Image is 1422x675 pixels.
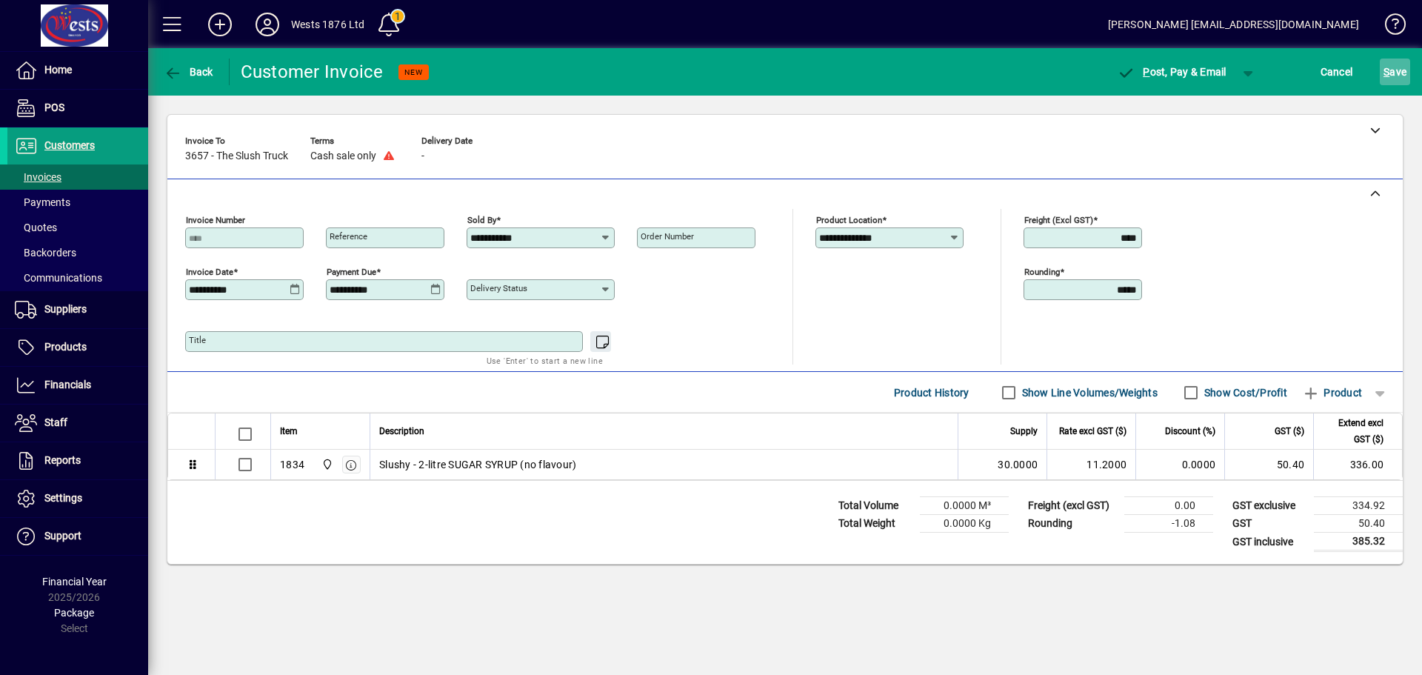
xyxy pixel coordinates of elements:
span: Description [379,423,424,439]
mat-label: Freight (excl GST) [1024,215,1093,225]
button: Cancel [1317,59,1357,85]
button: Add [196,11,244,38]
span: Customers [44,139,95,151]
span: - [421,150,424,162]
mat-label: Reference [330,231,367,242]
app-page-header-button: Back [148,59,230,85]
mat-label: Sold by [467,215,496,225]
span: Slushy - 2-litre SUGAR SYRUP (no flavour) [379,457,576,472]
div: [PERSON_NAME] [EMAIL_ADDRESS][DOMAIN_NAME] [1108,13,1359,36]
a: Backorders [7,240,148,265]
span: ave [1383,60,1406,84]
span: 3657 - The Slush Truck [185,150,288,162]
td: 0.0000 Kg [920,515,1009,533]
td: Freight (excl GST) [1021,497,1124,515]
span: Communications [15,272,102,284]
span: Cash sale only [310,150,376,162]
td: Rounding [1021,515,1124,533]
button: Post, Pay & Email [1110,59,1234,85]
button: Save [1380,59,1410,85]
td: 50.40 [1314,515,1403,533]
td: 0.00 [1124,497,1213,515]
label: Show Cost/Profit [1201,385,1287,400]
button: Back [160,59,217,85]
span: Reports [44,454,81,466]
span: Suppliers [44,303,87,315]
a: Knowledge Base [1374,3,1403,51]
a: Invoices [7,164,148,190]
button: Product History [888,379,975,406]
button: Product [1295,379,1369,406]
button: Profile [244,11,291,38]
td: Total Volume [831,497,920,515]
div: Customer Invoice [241,60,384,84]
a: Products [7,329,148,366]
span: Financial Year [42,576,107,588]
div: 1834 [280,457,304,472]
span: Cancel [1321,60,1353,84]
td: 336.00 [1313,450,1402,479]
a: Suppliers [7,291,148,328]
span: Payments [15,196,70,208]
td: 0.0000 [1135,450,1224,479]
td: GST inclusive [1225,533,1314,551]
mat-label: Order number [641,231,694,242]
a: Reports [7,442,148,479]
td: GST [1225,515,1314,533]
span: Product [1302,381,1362,405]
a: Staff [7,405,148,442]
span: Package [54,607,94,619]
span: Back [164,66,213,78]
div: 11.2000 [1056,457,1126,472]
a: Financials [7,367,148,404]
a: POS [7,90,148,127]
span: Supply [1010,423,1038,439]
span: Discount (%) [1165,423,1215,439]
mat-label: Invoice date [186,267,233,277]
span: Backorders [15,247,76,259]
span: Support [44,530,81,542]
span: GST ($) [1275,423,1304,439]
a: Communications [7,265,148,290]
span: Settings [44,492,82,504]
span: Invoices [15,171,61,183]
mat-label: Delivery status [470,283,527,293]
td: 334.92 [1314,497,1403,515]
td: GST exclusive [1225,497,1314,515]
span: Extend excl GST ($) [1323,415,1383,448]
td: 0.0000 M³ [920,497,1009,515]
a: Payments [7,190,148,215]
span: POS [44,102,64,113]
span: ost, Pay & Email [1118,66,1226,78]
a: Quotes [7,215,148,240]
td: -1.08 [1124,515,1213,533]
span: Products [44,341,87,353]
a: Settings [7,480,148,517]
td: Total Weight [831,515,920,533]
mat-label: Invoice number [186,215,245,225]
span: Staff [44,416,67,428]
td: 50.40 [1224,450,1313,479]
td: 385.32 [1314,533,1403,551]
span: 30.0000 [998,457,1038,472]
span: Financials [44,379,91,390]
a: Home [7,52,148,89]
span: Quotes [15,222,57,233]
span: Item [280,423,298,439]
span: Product History [894,381,969,405]
span: S [1383,66,1389,78]
mat-label: Payment due [327,267,376,277]
span: P [1143,66,1149,78]
mat-label: Product location [816,215,882,225]
span: Rate excl GST ($) [1059,423,1126,439]
span: Wests Cordials [318,456,335,473]
span: NEW [404,67,423,77]
span: Home [44,64,72,76]
a: Support [7,518,148,555]
mat-hint: Use 'Enter' to start a new line [487,352,603,369]
mat-label: Title [189,335,206,345]
div: Wests 1876 Ltd [291,13,364,36]
mat-label: Rounding [1024,267,1060,277]
label: Show Line Volumes/Weights [1019,385,1158,400]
